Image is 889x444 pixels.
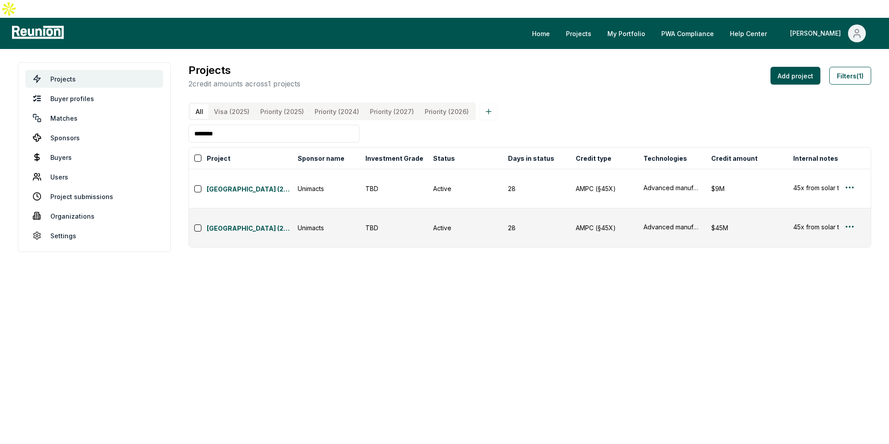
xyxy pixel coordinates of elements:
button: Priority (2025) [255,104,309,119]
button: Advanced manufacturing [643,183,701,192]
a: Projects [559,24,598,42]
button: Priority (2027) [365,104,419,119]
div: [PERSON_NAME] [790,24,844,42]
button: Filters(1) [829,67,871,85]
div: TBD [365,223,422,232]
a: Buyers [25,148,163,166]
button: Investment Grade [364,149,425,167]
button: [GEOGRAPHIC_DATA] (2026) [207,222,292,234]
div: Unimacts [298,184,355,193]
button: All [190,104,209,119]
button: Advanced manufacturing [643,222,701,232]
div: $45M [711,223,782,232]
button: [GEOGRAPHIC_DATA] (2025) [207,183,292,195]
button: Sponsor name [296,149,346,167]
div: $9M [711,184,782,193]
a: [GEOGRAPHIC_DATA] (2026) [207,224,292,234]
button: Priority (2026) [419,104,474,119]
a: Users [25,168,163,186]
button: [PERSON_NAME] [783,24,873,42]
a: Settings [25,227,163,244]
div: Active [433,184,497,193]
button: Internal notes [791,149,840,167]
a: My Portfolio [600,24,652,42]
button: Credit amount [709,149,759,167]
a: Matches [25,109,163,127]
a: Home [525,24,557,42]
div: Unimacts [298,223,355,232]
button: 45x from solar torque tubes (used in racking); see notes on HS; Would like to match prior transac... [793,183,850,192]
a: [GEOGRAPHIC_DATA] (2025) [207,184,292,195]
h3: Projects [188,62,300,78]
div: TBD [365,184,422,193]
a: PWA Compliance [654,24,721,42]
div: 28 [508,184,565,193]
a: Sponsors [25,129,163,147]
a: Organizations [25,207,163,225]
button: Project [205,149,232,167]
div: Active [433,223,497,232]
div: AMPC (§45X) [576,223,633,232]
nav: Main [525,24,880,42]
a: Projects [25,70,163,88]
button: Visa (2025) [209,104,255,119]
button: Days in status [506,149,556,167]
div: AMPC (§45X) [576,184,633,193]
button: Credit type [574,149,613,167]
div: 28 [508,223,565,232]
p: 2 credit amounts across 1 projects [188,78,300,89]
a: Help Center [723,24,774,42]
button: Status [431,149,457,167]
button: Priority (2024) [309,104,365,119]
button: Add project [770,67,820,85]
a: Buyer profiles [25,90,163,107]
button: Technologies [642,149,689,167]
a: Project submissions [25,187,163,205]
button: 45x from solar torque tubes (used in racking); see notes on HS; Would like to match prior transac... [793,222,850,232]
